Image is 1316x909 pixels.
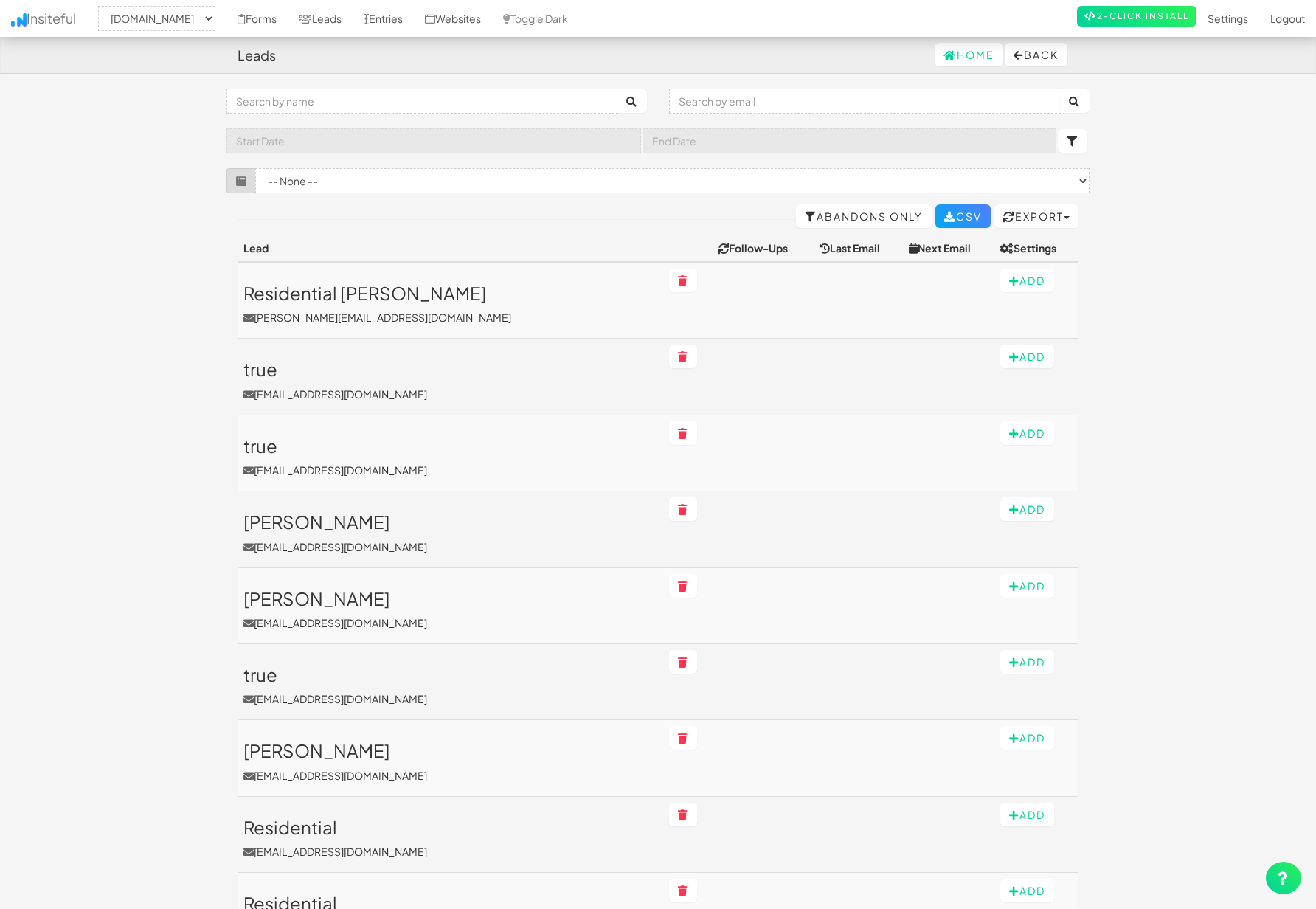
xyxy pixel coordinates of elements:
h3: [PERSON_NAME] [243,741,657,760]
a: Residential[EMAIL_ADDRESS][DOMAIN_NAME] [243,818,657,859]
h4: Leads [238,48,276,63]
h3: true [243,436,657,455]
button: Add [1000,803,1054,826]
img: icon.png [11,13,27,27]
p: [EMAIL_ADDRESS][DOMAIN_NAME] [243,463,657,477]
th: Follow-Ups [713,235,813,262]
p: [EMAIL_ADDRESS][DOMAIN_NAME] [243,387,657,401]
input: Start Date [226,128,641,153]
button: Add [1000,345,1054,368]
a: [PERSON_NAME][EMAIL_ADDRESS][DOMAIN_NAME] [243,741,657,782]
input: Search by name [226,89,618,114]
button: Add [1000,650,1054,674]
p: [EMAIL_ADDRESS][DOMAIN_NAME] [243,691,657,706]
input: End Date [643,128,1057,153]
a: true[EMAIL_ADDRESS][DOMAIN_NAME] [243,436,657,477]
button: Add [1000,574,1054,598]
input: Search by email [669,89,1061,114]
button: Add [1000,879,1054,902]
p: [EMAIL_ADDRESS][DOMAIN_NAME] [243,768,657,783]
a: true[EMAIL_ADDRESS][DOMAIN_NAME] [243,665,657,706]
a: CSV [935,204,991,228]
button: Add [1000,269,1054,292]
button: Add [1000,726,1054,750]
a: Home [935,43,1003,66]
p: [EMAIL_ADDRESS][DOMAIN_NAME] [243,615,657,630]
a: true[EMAIL_ADDRESS][DOMAIN_NAME] [243,359,657,401]
h3: [PERSON_NAME] [243,589,657,608]
p: [PERSON_NAME][EMAIL_ADDRESS][DOMAIN_NAME] [243,310,657,325]
th: Settings [994,235,1078,262]
h3: [PERSON_NAME] [243,512,657,531]
a: [PERSON_NAME][EMAIL_ADDRESS][DOMAIN_NAME] [243,512,657,553]
h3: Residential [PERSON_NAME] [243,283,657,303]
h3: true [243,665,657,684]
a: 2-Click Install [1077,6,1196,27]
button: Add [1000,497,1054,521]
button: Back [1005,43,1067,66]
a: [PERSON_NAME][EMAIL_ADDRESS][DOMAIN_NAME] [243,589,657,630]
h3: true [243,359,657,379]
a: Residential [PERSON_NAME][PERSON_NAME][EMAIL_ADDRESS][DOMAIN_NAME] [243,283,657,325]
th: Next Email [903,235,994,262]
p: [EMAIL_ADDRESS][DOMAIN_NAME] [243,844,657,859]
th: Last Email [814,235,903,262]
th: Lead [238,235,663,262]
h3: Residential [243,818,657,837]
button: Export [994,204,1078,228]
a: Abandons Only [796,204,932,228]
button: Add [1000,421,1054,445]
p: [EMAIL_ADDRESS][DOMAIN_NAME] [243,539,657,554]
